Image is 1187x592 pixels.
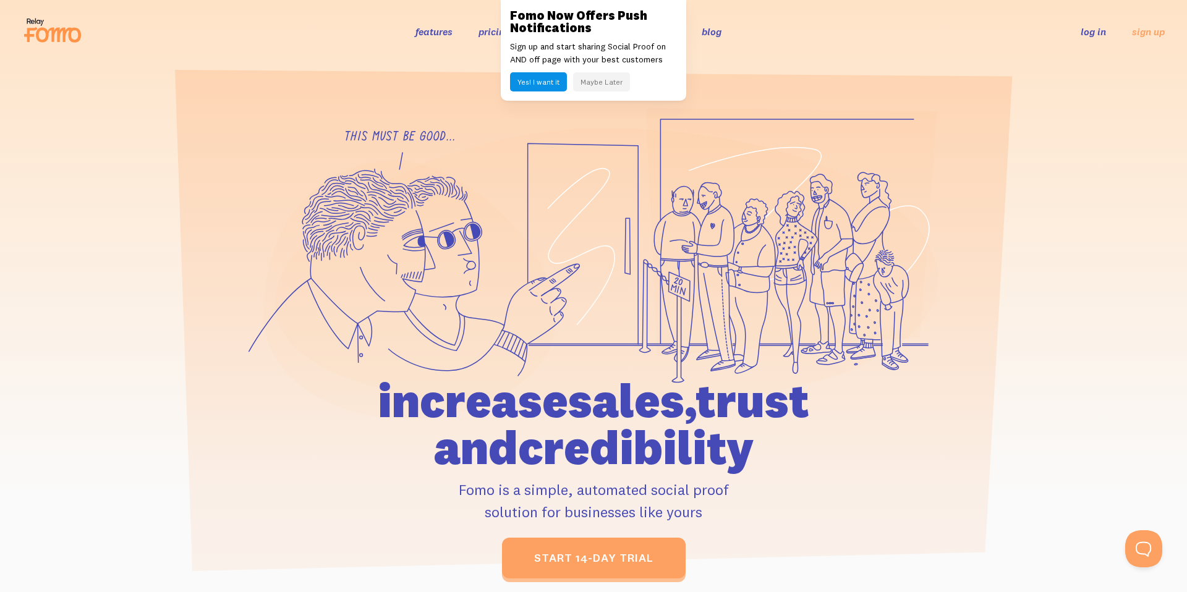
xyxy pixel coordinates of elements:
[415,25,453,38] a: features
[510,9,677,34] h3: Fomo Now Offers Push Notifications
[1125,530,1162,567] iframe: Help Scout Beacon - Open
[510,72,567,91] button: Yes! I want it
[1132,25,1165,38] a: sign up
[510,40,677,66] p: Sign up and start sharing Social Proof on AND off page with your best customers
[702,25,721,38] a: blog
[502,538,686,578] a: start 14-day trial
[307,478,880,523] p: Fomo is a simple, automated social proof solution for businesses like yours
[479,25,510,38] a: pricing
[1081,25,1106,38] a: log in
[307,377,880,471] h1: increase sales, trust and credibility
[573,72,630,91] button: Maybe Later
